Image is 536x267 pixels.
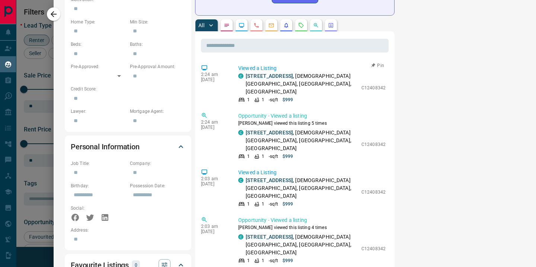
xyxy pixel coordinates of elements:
[269,257,278,264] p: - sqft
[238,130,243,135] div: condos.ca
[262,96,264,103] p: 1
[201,176,227,181] p: 2:03 am
[71,138,185,156] div: Personal Information
[201,224,227,229] p: 2:03 am
[283,201,293,207] p: $999
[130,182,185,189] p: Possession Date:
[361,189,386,196] p: C12408342
[238,64,386,72] p: Viewed a Listing
[246,233,358,257] p: , [DEMOGRAPHIC_DATA][GEOGRAPHIC_DATA], [GEOGRAPHIC_DATA], [GEOGRAPHIC_DATA]
[283,22,289,28] svg: Listing Alerts
[238,112,386,120] p: Opportunity - Viewed a listing
[367,62,389,69] button: Pin
[201,72,227,77] p: 2:24 am
[239,22,245,28] svg: Lead Browsing Activity
[247,257,250,264] p: 1
[238,120,386,127] p: [PERSON_NAME] viewed this listing 5 times
[71,227,185,233] p: Address:
[246,129,358,152] p: , [DEMOGRAPHIC_DATA][GEOGRAPHIC_DATA], [GEOGRAPHIC_DATA], [GEOGRAPHIC_DATA]
[71,205,126,212] p: Social:
[283,257,293,264] p: $999
[71,182,126,189] p: Birthday:
[71,160,126,167] p: Job Title:
[198,23,204,28] p: All
[246,177,293,183] a: [STREET_ADDRESS]
[71,41,126,48] p: Beds:
[269,201,278,207] p: - sqft
[361,245,386,252] p: C12408342
[268,22,274,28] svg: Emails
[71,63,126,70] p: Pre-Approved:
[253,22,259,28] svg: Calls
[283,96,293,103] p: $999
[130,108,185,115] p: Mortgage Agent:
[238,224,386,231] p: [PERSON_NAME] viewed this listing 4 times
[130,160,185,167] p: Company:
[283,153,293,160] p: $999
[238,73,243,79] div: condos.ca
[71,108,126,115] p: Lawyer:
[224,22,230,28] svg: Notes
[361,141,386,148] p: C12408342
[247,153,250,160] p: 1
[262,257,264,264] p: 1
[262,201,264,207] p: 1
[246,73,293,79] a: [STREET_ADDRESS]
[328,22,334,28] svg: Agent Actions
[201,77,227,82] p: [DATE]
[201,229,227,234] p: [DATE]
[201,125,227,130] p: [DATE]
[269,153,278,160] p: - sqft
[71,86,185,92] p: Credit Score:
[71,141,140,153] h2: Personal Information
[201,181,227,187] p: [DATE]
[246,72,358,96] p: , [DEMOGRAPHIC_DATA][GEOGRAPHIC_DATA], [GEOGRAPHIC_DATA], [GEOGRAPHIC_DATA]
[238,178,243,183] div: condos.ca
[361,85,386,91] p: C12408342
[246,130,293,136] a: [STREET_ADDRESS]
[298,22,304,28] svg: Requests
[130,41,185,48] p: Baths:
[247,96,250,103] p: 1
[269,96,278,103] p: - sqft
[130,19,185,25] p: Min Size:
[313,22,319,28] svg: Opportunities
[71,19,126,25] p: Home Type:
[246,234,293,240] a: [STREET_ADDRESS]
[262,153,264,160] p: 1
[238,216,386,224] p: Opportunity - Viewed a listing
[246,177,358,200] p: , [DEMOGRAPHIC_DATA][GEOGRAPHIC_DATA], [GEOGRAPHIC_DATA], [GEOGRAPHIC_DATA]
[238,234,243,239] div: condos.ca
[130,63,185,70] p: Pre-Approval Amount:
[201,120,227,125] p: 2:24 am
[238,169,386,177] p: Viewed a Listing
[247,201,250,207] p: 1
